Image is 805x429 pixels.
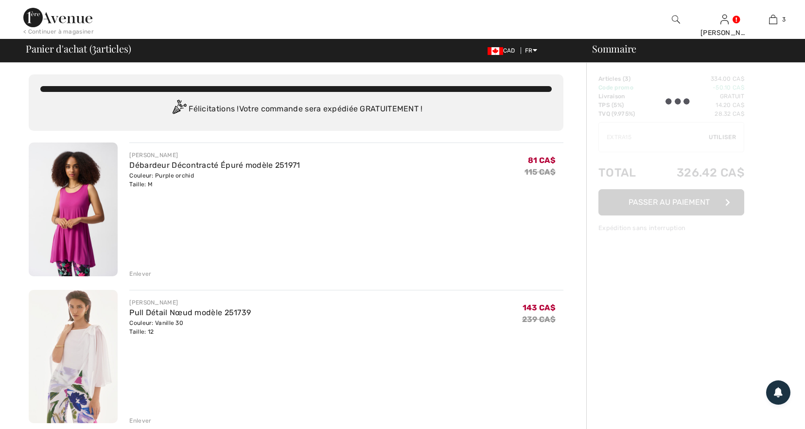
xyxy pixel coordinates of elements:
[23,27,94,36] div: < Continuer à magasiner
[129,319,251,336] div: Couleur: Vanille 30 Taille: 12
[525,47,537,54] span: FR
[129,416,151,425] div: Enlever
[129,151,300,160] div: [PERSON_NAME]
[700,28,748,38] div: [PERSON_NAME]
[129,298,251,307] div: [PERSON_NAME]
[40,100,552,119] div: Félicitations ! Votre commande sera expédiée GRATUITEMENT !
[23,8,92,27] img: 1ère Avenue
[488,47,503,55] img: Canadian Dollar
[528,156,556,165] span: 81 CA$
[129,308,251,317] a: Pull Détail Nœud modèle 251739
[523,303,556,312] span: 143 CA$
[26,44,131,54] span: Panier d'achat ( articles)
[169,100,189,119] img: Congratulation2.svg
[720,14,729,25] img: Mes infos
[672,14,680,25] img: recherche
[29,290,118,424] img: Pull Détail Nœud modèle 251739
[749,14,797,25] a: 3
[743,400,795,424] iframe: Ouvre un widget dans lequel vous pouvez trouver plus d’informations
[129,161,300,170] a: Débardeur Décontracté Épuré modèle 251971
[129,269,151,278] div: Enlever
[92,41,96,54] span: 3
[580,44,799,54] div: Sommaire
[488,47,519,54] span: CAD
[769,14,777,25] img: Mon panier
[782,15,786,24] span: 3
[29,143,118,276] img: Débardeur Décontracté Épuré modèle 251971
[129,171,300,189] div: Couleur: Purple orchid Taille: M
[522,315,556,324] s: 239 CA$
[525,167,556,177] s: 115 CA$
[720,15,729,24] a: Se connecter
